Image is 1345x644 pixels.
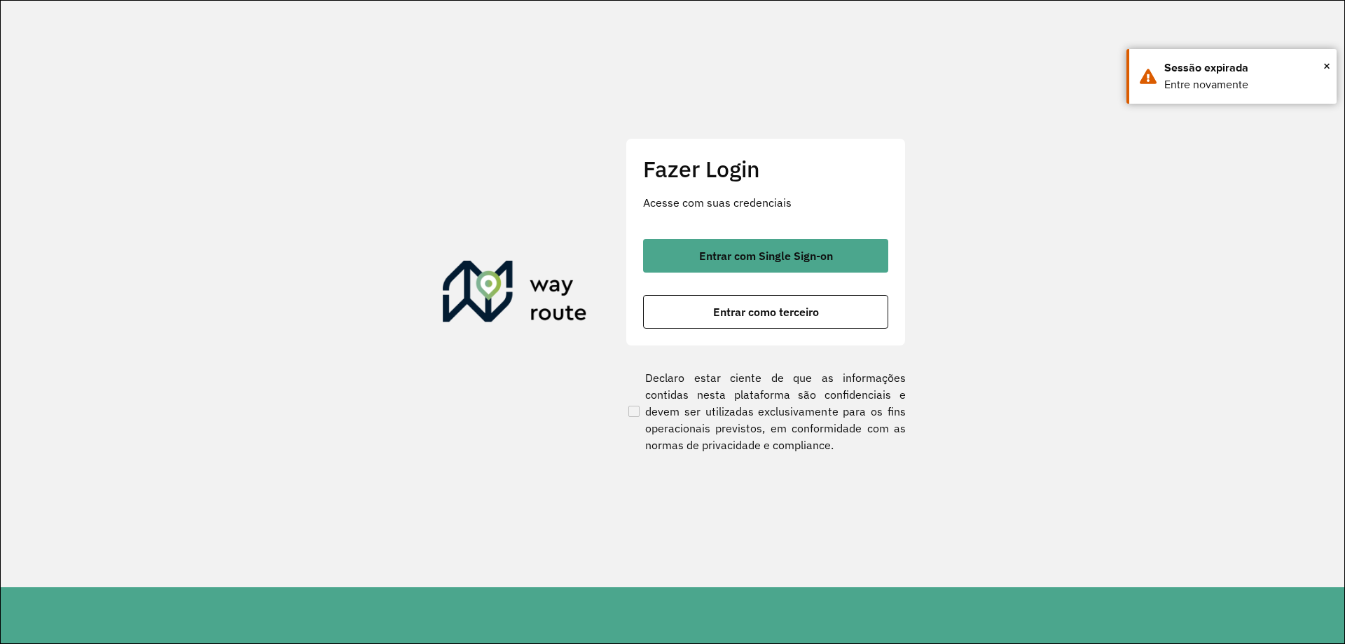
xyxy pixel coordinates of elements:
span: Entrar como terceiro [713,306,819,317]
div: Sessão expirada [1164,60,1326,76]
span: × [1323,55,1330,76]
label: Declaro estar ciente de que as informações contidas nesta plataforma são confidenciais e devem se... [626,369,906,453]
span: Entrar com Single Sign-on [699,250,833,261]
h2: Fazer Login [643,156,888,182]
button: button [643,295,888,329]
img: Roteirizador AmbevTech [443,261,587,328]
button: Close [1323,55,1330,76]
div: Entre novamente [1164,76,1326,93]
button: button [643,239,888,273]
p: Acesse com suas credenciais [643,194,888,211]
